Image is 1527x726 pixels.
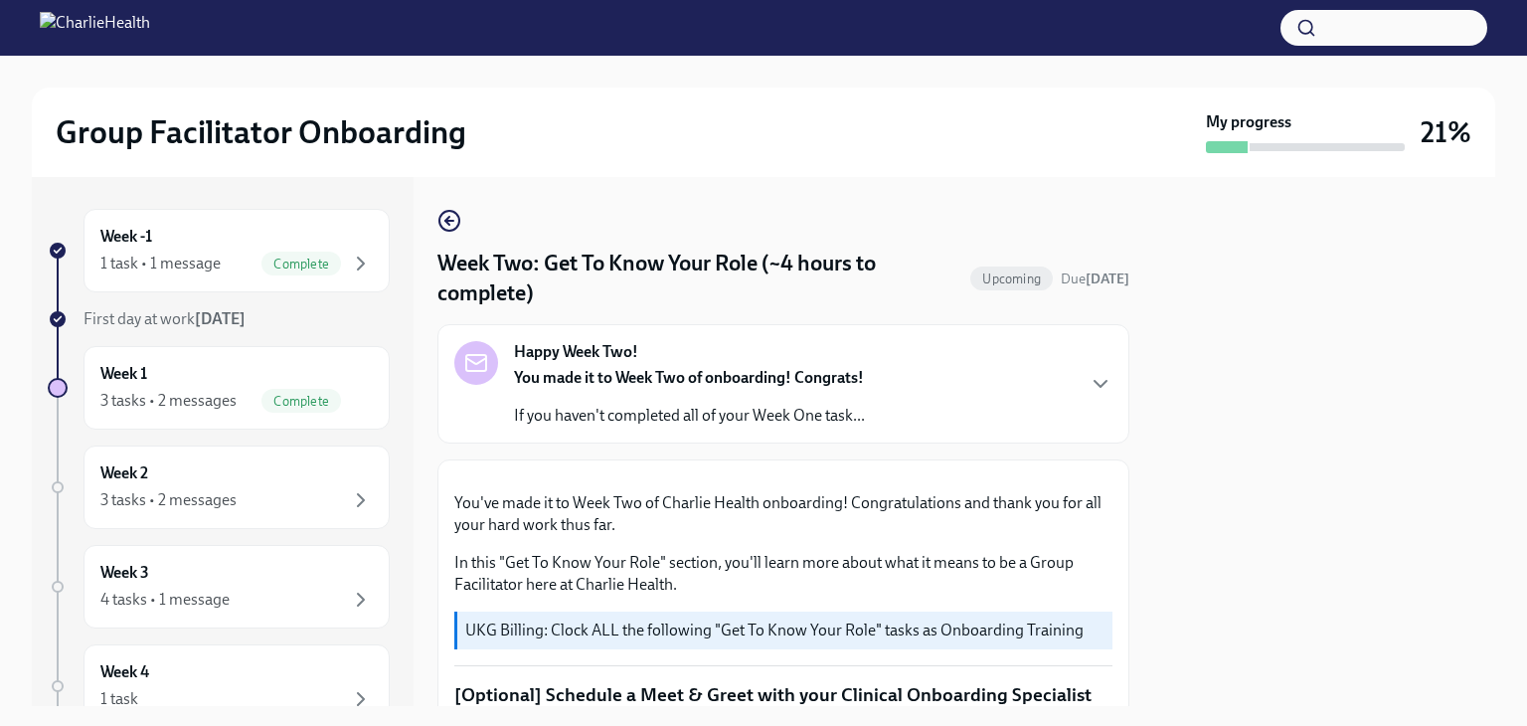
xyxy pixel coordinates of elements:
[514,368,864,387] strong: You made it to Week Two of onboarding! Congrats!
[100,253,221,274] div: 1 task • 1 message
[100,226,152,248] h6: Week -1
[454,682,1112,708] p: [Optional] Schedule a Meet & Greet with your Clinical Onboarding Specialist
[48,446,390,529] a: Week 23 tasks • 2 messages
[195,309,246,328] strong: [DATE]
[100,489,237,511] div: 3 tasks • 2 messages
[40,12,150,44] img: CharlieHealth
[1421,114,1471,150] h3: 21%
[100,562,149,584] h6: Week 3
[261,394,341,409] span: Complete
[970,272,1053,286] span: Upcoming
[454,552,1112,596] p: In this "Get To Know Your Role" section, you'll learn more about what it means to be a Group Faci...
[100,390,237,412] div: 3 tasks • 2 messages
[48,209,390,292] a: Week -11 task • 1 messageComplete
[1061,270,1129,288] span: September 16th, 2025 07:00
[514,405,865,427] p: If you haven't completed all of your Week One task...
[48,545,390,629] a: Week 34 tasks • 1 message
[100,462,148,484] h6: Week 2
[100,688,138,710] div: 1 task
[437,249,962,308] h4: Week Two: Get To Know Your Role (~4 hours to complete)
[1206,111,1291,133] strong: My progress
[1086,271,1129,287] strong: [DATE]
[100,589,230,611] div: 4 tasks • 1 message
[56,112,466,152] h2: Group Facilitator Onboarding
[454,492,1112,536] p: You've made it to Week Two of Charlie Health onboarding! Congratulations and thank you for all yo...
[84,309,246,328] span: First day at work
[48,346,390,430] a: Week 13 tasks • 2 messagesComplete
[100,363,147,385] h6: Week 1
[100,661,149,683] h6: Week 4
[261,257,341,272] span: Complete
[465,620,1104,641] p: UKG Billing: Clock ALL the following "Get To Know Your Role" tasks as Onboarding Training
[48,308,390,330] a: First day at work[DATE]
[1061,271,1129,287] span: Due
[514,341,638,363] strong: Happy Week Two!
